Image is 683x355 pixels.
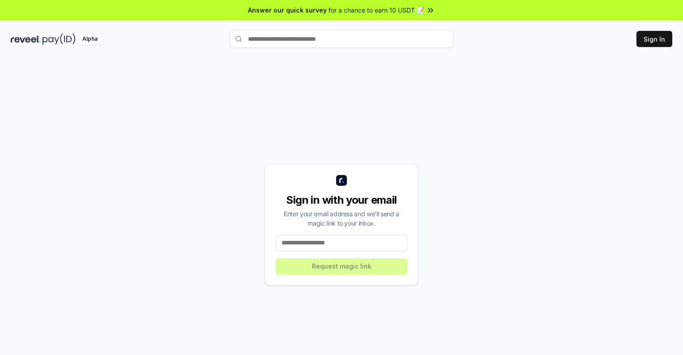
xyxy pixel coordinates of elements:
[276,193,407,207] div: Sign in with your email
[276,209,407,228] div: Enter your email address and we’ll send a magic link to your inbox.
[248,5,327,15] span: Answer our quick survey
[636,31,672,47] button: Sign In
[336,175,347,186] img: logo_small
[77,34,102,45] div: Alpha
[329,5,424,15] span: for a chance to earn 10 USDT 📝
[43,34,76,45] img: pay_id
[11,34,41,45] img: reveel_dark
